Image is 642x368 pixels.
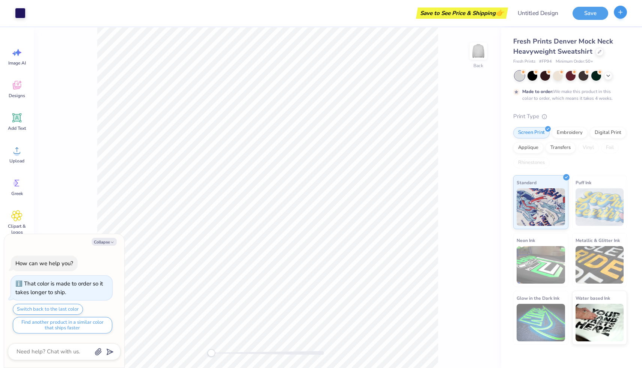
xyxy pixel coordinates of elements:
[576,236,620,244] span: Metallic & Glitter Ink
[517,246,565,284] img: Neon Ink
[539,59,552,65] span: # FP94
[473,62,483,69] div: Back
[92,238,117,246] button: Collapse
[208,349,215,357] div: Accessibility label
[513,112,627,121] div: Print Type
[576,294,610,302] span: Water based Ink
[418,8,506,19] div: Save to See Price & Shipping
[15,280,103,296] div: That color is made to order so it takes longer to ship.
[522,89,553,95] strong: Made to order:
[517,188,565,226] img: Standard
[11,191,23,197] span: Greek
[496,8,504,17] span: 👉
[576,179,591,186] span: Puff Ink
[513,59,535,65] span: Fresh Prints
[576,188,624,226] img: Puff Ink
[556,59,593,65] span: Minimum Order: 50 +
[573,7,608,20] button: Save
[5,223,29,235] span: Clipart & logos
[512,6,567,21] input: Untitled Design
[513,157,550,168] div: Rhinestones
[552,127,588,138] div: Embroidery
[8,125,26,131] span: Add Text
[590,127,626,138] div: Digital Print
[601,142,619,153] div: Foil
[546,142,576,153] div: Transfers
[15,260,73,267] div: How can we help you?
[517,304,565,341] img: Glow in the Dark Ink
[513,142,543,153] div: Applique
[13,304,83,315] button: Switch back to the last color
[513,127,550,138] div: Screen Print
[576,304,624,341] img: Water based Ink
[471,44,486,59] img: Back
[576,246,624,284] img: Metallic & Glitter Ink
[8,60,26,66] span: Image AI
[517,294,559,302] span: Glow in the Dark Ink
[13,317,112,333] button: Find another product in a similar color that ships faster
[513,37,613,56] span: Fresh Prints Denver Mock Neck Heavyweight Sweatshirt
[522,88,615,102] div: We make this product in this color to order, which means it takes 4 weeks.
[578,142,599,153] div: Vinyl
[517,236,535,244] span: Neon Ink
[9,93,25,99] span: Designs
[517,179,537,186] span: Standard
[9,158,24,164] span: Upload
